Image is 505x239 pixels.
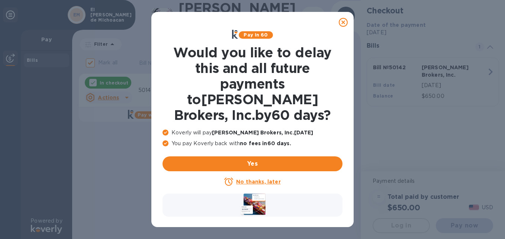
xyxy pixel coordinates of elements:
b: no fees in 60 days . [240,140,291,146]
u: No thanks, later [236,179,280,185]
b: [PERSON_NAME] Brokers, Inc. [DATE] [212,130,313,136]
span: Yes [168,159,337,168]
p: You pay Koverly back with [163,140,342,147]
p: Koverly will pay [163,129,342,137]
b: Pay in 60 [244,32,268,38]
button: Yes [163,156,342,171]
h1: Would you like to delay this and all future payments to [PERSON_NAME] Brokers, Inc. by 60 days ? [163,45,342,123]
